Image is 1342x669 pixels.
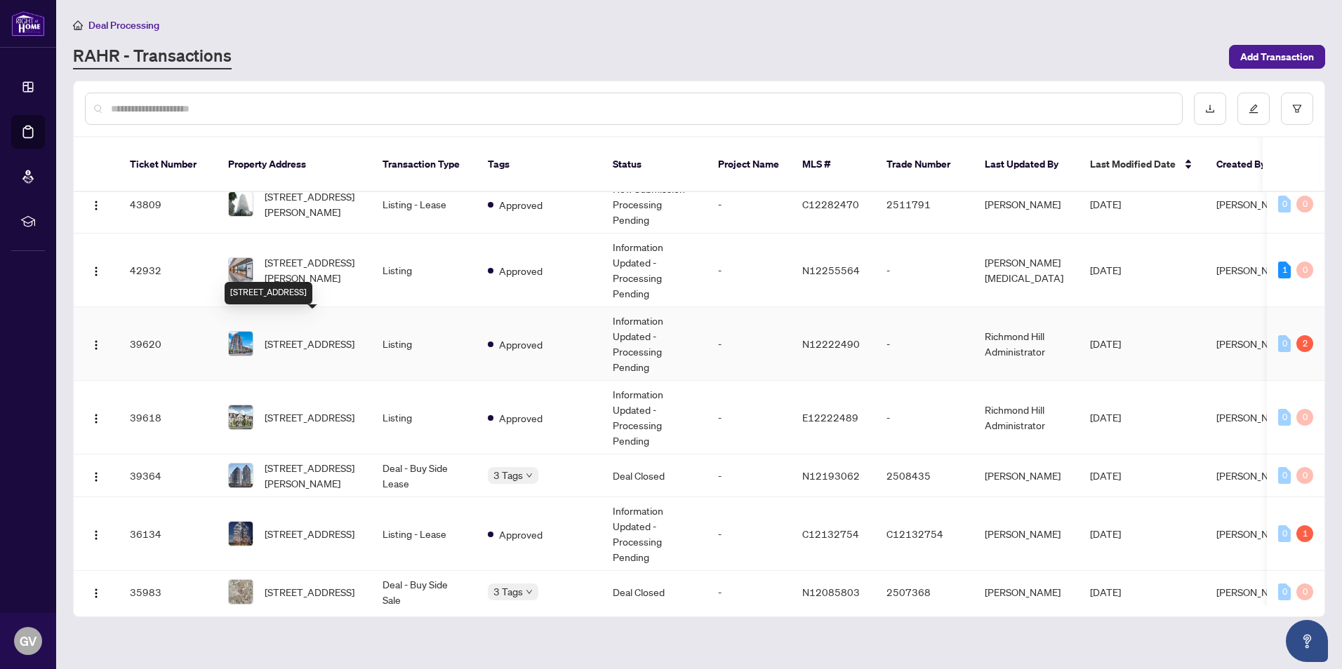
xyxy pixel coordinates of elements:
img: thumbnail-img [229,522,253,546]
td: - [875,307,974,381]
span: [DATE] [1090,264,1121,276]
button: Logo [85,464,107,487]
td: Deal Closed [602,454,707,497]
button: Logo [85,332,107,355]
th: Trade Number [875,137,974,192]
span: Last Modified Date [1090,156,1176,172]
img: thumbnail-img [229,580,253,604]
button: Add Transaction [1229,45,1325,69]
img: thumbnail-img [229,192,253,216]
span: Approved [499,197,543,212]
img: thumbnail-img [229,464,253,487]
td: - [707,454,791,497]
div: 0 [1296,196,1313,212]
td: 36134 [119,497,217,571]
div: 0 [1296,467,1313,484]
span: Add Transaction [1240,46,1314,68]
span: [DATE] [1090,198,1121,210]
th: Ticket Number [119,137,217,192]
span: E12222489 [802,411,858,424]
td: [PERSON_NAME] [974,497,1079,571]
span: [PERSON_NAME] [1216,198,1292,210]
td: Information Updated - Processing Pending [602,497,707,571]
button: Open asap [1286,620,1328,662]
div: 1 [1296,525,1313,542]
span: Approved [499,337,543,352]
div: 0 [1278,583,1291,600]
span: home [73,20,83,30]
td: 42932 [119,234,217,307]
td: Richmond Hill Administrator [974,381,1079,454]
button: edit [1237,93,1270,125]
td: Deal - Buy Side Lease [371,454,477,497]
span: [DATE] [1090,411,1121,424]
td: C12132754 [875,497,974,571]
th: Status [602,137,707,192]
span: [STREET_ADDRESS] [265,584,354,600]
th: Project Name [707,137,791,192]
img: Logo [91,588,102,599]
td: - [707,175,791,234]
td: Listing [371,234,477,307]
span: Approved [499,527,543,542]
td: 2507368 [875,571,974,614]
span: 3 Tags [493,467,523,483]
td: Deal - Buy Side Sale [371,571,477,614]
span: [STREET_ADDRESS] [265,336,354,351]
th: Transaction Type [371,137,477,192]
span: Approved [499,410,543,426]
span: N12255564 [802,264,860,276]
button: Logo [85,406,107,428]
td: 35983 [119,571,217,614]
img: thumbnail-img [229,258,253,282]
img: logo [11,11,45,36]
td: - [707,497,791,571]
span: [PERSON_NAME] [1216,527,1292,540]
span: edit [1249,104,1258,114]
td: 2511791 [875,175,974,234]
td: Information Updated - Processing Pending [602,381,707,454]
div: [STREET_ADDRESS] [225,282,312,304]
img: thumbnail-img [229,332,253,356]
span: filter [1292,104,1302,114]
span: [PERSON_NAME] [1216,411,1292,424]
div: 0 [1278,467,1291,484]
span: [PERSON_NAME] [1216,337,1292,350]
th: Property Address [217,137,371,192]
span: [STREET_ADDRESS] [265,526,354,541]
span: [STREET_ADDRESS] [265,410,354,425]
span: N12085803 [802,586,860,598]
div: 0 [1296,583,1313,600]
img: thumbnail-img [229,405,253,429]
td: 39618 [119,381,217,454]
td: Information Updated - Processing Pending [602,307,707,381]
span: C12282470 [802,198,859,210]
td: [PERSON_NAME] [974,175,1079,234]
button: Logo [85,581,107,603]
div: 0 [1278,525,1291,542]
span: down [526,588,533,595]
img: Logo [91,413,102,424]
span: Deal Processing [88,19,159,32]
span: [STREET_ADDRESS][PERSON_NAME] [265,189,360,219]
span: [PERSON_NAME] [1216,469,1292,482]
td: - [707,571,791,614]
span: GV [20,631,36,651]
th: Last Updated By [974,137,1079,192]
div: 0 [1278,409,1291,426]
span: download [1205,104,1215,114]
span: [PERSON_NAME] [1216,586,1292,598]
th: Created By [1205,137,1289,192]
span: [DATE] [1090,586,1121,598]
div: 1 [1278,262,1291,278]
td: [PERSON_NAME][MEDICAL_DATA] [974,234,1079,307]
div: 2 [1296,335,1313,352]
td: Information Updated - Processing Pending [602,234,707,307]
th: MLS # [791,137,875,192]
img: Logo [91,339,102,351]
span: N12222490 [802,337,860,350]
td: [PERSON_NAME] [974,571,1079,614]
td: - [707,381,791,454]
td: - [707,307,791,381]
div: 0 [1296,262,1313,278]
